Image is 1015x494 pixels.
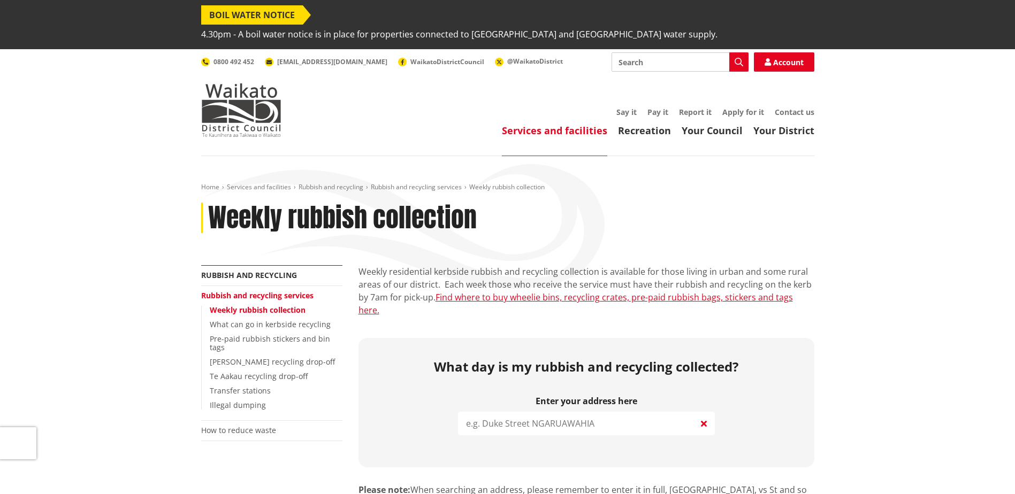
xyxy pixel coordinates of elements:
a: How to reduce waste [201,425,276,435]
a: WaikatoDistrictCouncil [398,57,484,66]
a: Pre-paid rubbish stickers and bin tags [210,334,330,353]
a: Rubbish and recycling services [201,290,314,300]
a: Weekly rubbish collection [210,305,306,315]
a: Pay it [647,107,668,117]
img: Waikato District Council - Te Kaunihera aa Takiwaa o Waikato [201,83,281,137]
a: Rubbish and recycling services [371,182,462,191]
a: 0800 492 452 [201,57,254,66]
span: [EMAIL_ADDRESS][DOMAIN_NAME] [277,57,387,66]
a: Report it [679,107,712,117]
a: Recreation [618,124,671,137]
a: @WaikatoDistrict [495,57,563,66]
label: Enter your address here [458,396,715,406]
a: Say it [616,107,637,117]
span: 0800 492 452 [213,57,254,66]
span: BOIL WATER NOTICE [201,5,303,25]
a: Find where to buy wheelie bins, recycling crates, pre-paid rubbish bags, stickers and tags here. [358,291,793,316]
input: e.g. Duke Street NGARUAWAHIA [458,412,715,435]
a: Te Aakau recycling drop-off [210,371,308,381]
a: Account [754,52,814,72]
a: Apply for it [722,107,764,117]
a: Transfer stations [210,385,271,396]
input: Search input [612,52,749,72]
a: Rubbish and recycling [201,270,297,280]
span: Weekly rubbish collection [469,182,545,191]
a: Your District [753,124,814,137]
nav: breadcrumb [201,183,814,192]
a: Your Council [682,124,743,137]
a: [PERSON_NAME] recycling drop-off [210,357,335,367]
p: Weekly residential kerbside rubbish and recycling collection is available for those living in urb... [358,265,814,317]
a: Contact us [775,107,814,117]
a: Home [201,182,219,191]
span: WaikatoDistrictCouncil [410,57,484,66]
h1: Weekly rubbish collection [208,203,477,234]
a: Services and facilities [227,182,291,191]
span: @WaikatoDistrict [507,57,563,66]
a: [EMAIL_ADDRESS][DOMAIN_NAME] [265,57,387,66]
a: Services and facilities [502,124,607,137]
a: Rubbish and recycling [299,182,363,191]
span: 4.30pm - A boil water notice is in place for properties connected to [GEOGRAPHIC_DATA] and [GEOGR... [201,25,718,44]
a: What can go in kerbside recycling [210,319,331,329]
h2: What day is my rubbish and recycling collected? [367,359,806,375]
a: Illegal dumping [210,400,266,410]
